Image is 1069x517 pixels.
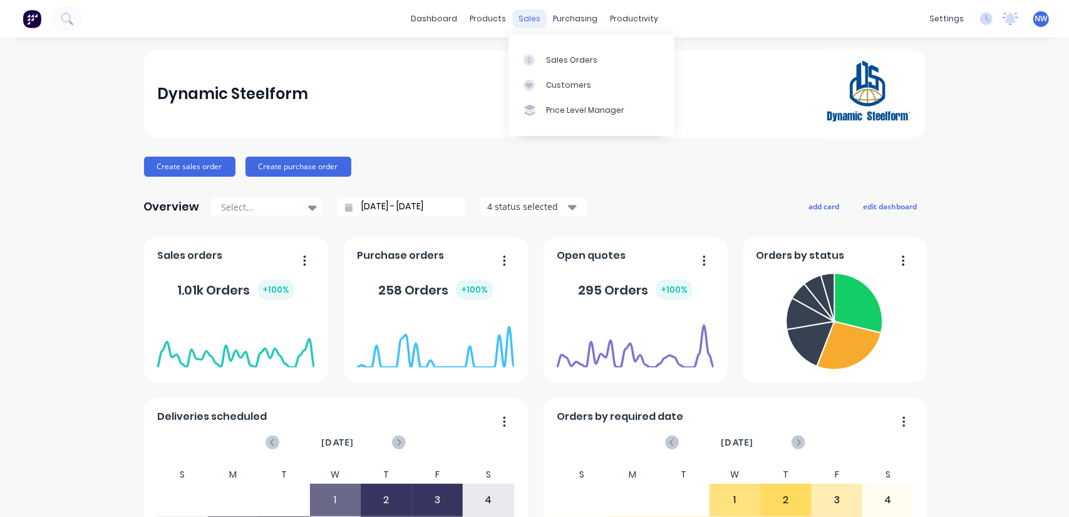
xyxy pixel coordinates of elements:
[311,484,361,516] div: 1
[257,279,294,300] div: + 100 %
[710,484,760,516] div: 1
[512,9,547,28] div: sales
[824,49,912,139] img: Dynamic Steelform
[480,197,587,216] button: 4 status selected
[509,73,674,98] a: Customers
[756,248,844,263] span: Orders by status
[578,279,693,300] div: 295 Orders
[378,279,493,300] div: 258 Orders
[1035,13,1048,24] span: NW
[412,466,463,484] div: F
[546,55,597,66] div: Sales Orders
[721,436,753,449] span: [DATE]
[923,9,970,28] div: settings
[812,484,862,516] div: 3
[23,9,41,28] img: Factory
[761,484,811,516] div: 2
[361,466,412,484] div: T
[509,47,674,72] a: Sales Orders
[321,436,354,449] span: [DATE]
[463,9,512,28] div: products
[710,466,761,484] div: W
[405,9,463,28] a: dashboard
[456,279,493,300] div: + 100 %
[607,466,659,484] div: M
[310,466,361,484] div: W
[157,466,208,484] div: S
[656,279,693,300] div: + 100 %
[259,466,310,484] div: T
[547,9,604,28] div: purchasing
[801,198,848,214] button: add card
[361,484,411,516] div: 2
[144,157,235,177] button: Create sales order
[812,466,863,484] div: F
[546,80,591,91] div: Customers
[177,279,294,300] div: 1.01k Orders
[157,248,222,263] span: Sales orders
[863,484,913,516] div: 4
[245,157,351,177] button: Create purchase order
[760,466,812,484] div: T
[157,81,308,107] div: Dynamic Steelform
[557,248,626,263] span: Open quotes
[862,466,914,484] div: S
[658,466,710,484] div: T
[144,194,200,219] div: Overview
[413,484,463,516] div: 3
[546,105,624,116] div: Price Level Manager
[509,98,674,123] a: Price Level Manager
[357,248,444,263] span: Purchase orders
[208,466,259,484] div: M
[463,466,514,484] div: S
[604,9,664,28] div: productivity
[487,200,566,213] div: 4 status selected
[556,466,607,484] div: S
[157,409,267,424] span: Deliveries scheduled
[463,484,514,516] div: 4
[855,198,926,214] button: edit dashboard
